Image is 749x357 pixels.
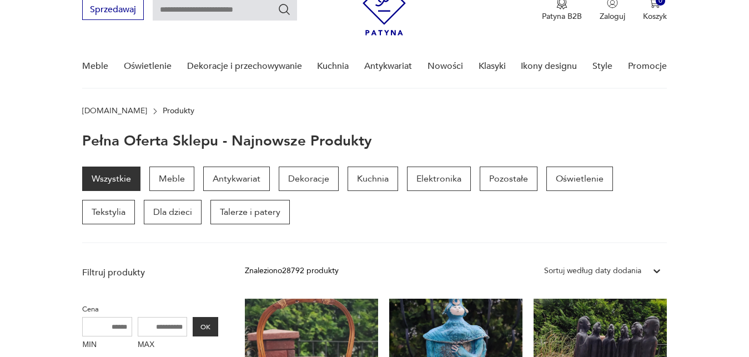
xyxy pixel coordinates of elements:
a: [DOMAIN_NAME] [82,107,147,115]
a: Elektronika [407,167,471,191]
a: Meble [149,167,194,191]
a: Pozostałe [480,167,537,191]
button: Szukaj [278,3,291,16]
a: Kuchnia [348,167,398,191]
a: Sprzedawaj [82,7,144,14]
a: Dekoracje i przechowywanie [187,45,302,88]
button: OK [193,317,218,336]
label: MAX [138,336,188,354]
div: Sortuj według daty dodania [544,265,641,277]
a: Tekstylia [82,200,135,224]
p: Filtruj produkty [82,267,218,279]
label: MIN [82,336,132,354]
a: Oświetlenie [546,167,613,191]
h1: Pełna oferta sklepu - najnowsze produkty [82,133,372,149]
a: Meble [82,45,108,88]
div: Znaleziono 28792 produkty [245,265,339,277]
a: Kuchnia [317,45,349,88]
p: Zaloguj [600,11,625,22]
a: Talerze i patery [210,200,290,224]
p: Patyna B2B [542,11,582,22]
a: Style [592,45,612,88]
a: Antykwariat [203,167,270,191]
a: Dla dzieci [144,200,202,224]
a: Dekoracje [279,167,339,191]
p: Cena [82,303,218,315]
a: Klasyki [479,45,506,88]
a: Antykwariat [364,45,412,88]
a: Promocje [628,45,667,88]
a: Nowości [428,45,463,88]
p: Produkty [163,107,194,115]
p: Koszyk [643,11,667,22]
a: Oświetlenie [124,45,172,88]
a: Ikony designu [521,45,577,88]
a: Wszystkie [82,167,140,191]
